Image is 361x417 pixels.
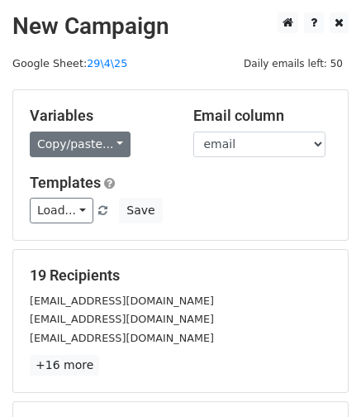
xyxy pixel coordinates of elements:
small: [EMAIL_ADDRESS][DOMAIN_NAME] [30,332,214,344]
h5: Email column [193,107,332,125]
span: Daily emails left: 50 [238,55,349,73]
a: Load... [30,198,93,223]
small: Google Sheet: [12,57,127,69]
iframe: Chat Widget [278,338,361,417]
h5: 19 Recipients [30,266,331,285]
a: Copy/paste... [30,132,131,157]
h5: Variables [30,107,169,125]
a: 29\4\25 [87,57,127,69]
small: [EMAIL_ADDRESS][DOMAIN_NAME] [30,295,214,307]
a: +16 more [30,355,99,376]
a: Daily emails left: 50 [238,57,349,69]
small: [EMAIL_ADDRESS][DOMAIN_NAME] [30,313,214,325]
h2: New Campaign [12,12,349,41]
button: Save [119,198,162,223]
a: Templates [30,174,101,191]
